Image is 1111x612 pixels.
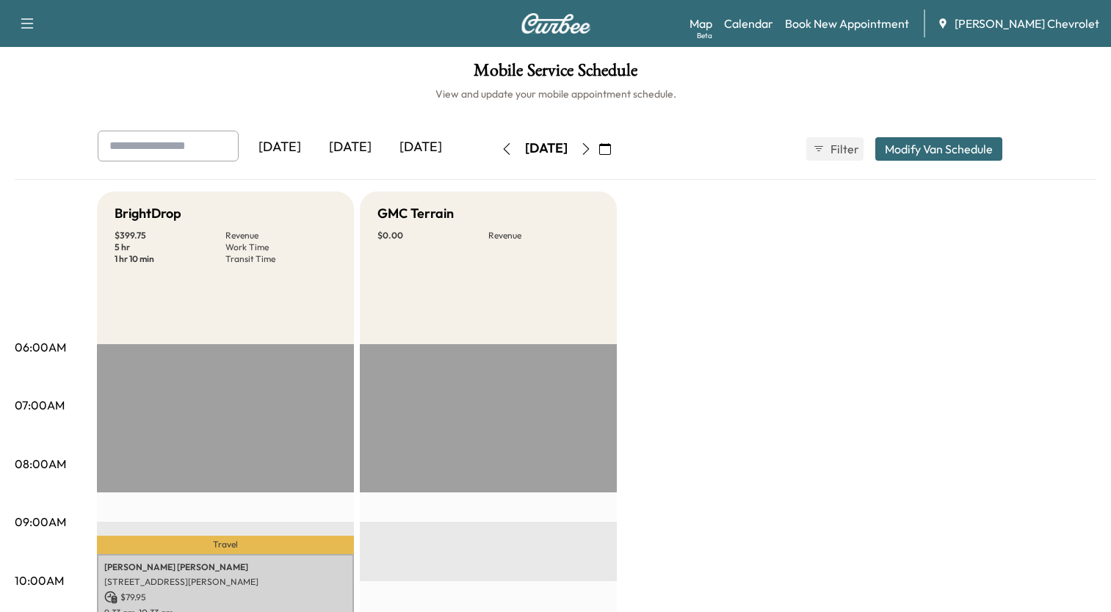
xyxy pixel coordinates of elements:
a: Calendar [724,15,773,32]
p: $ 79.95 [104,591,347,604]
img: Curbee Logo [521,13,591,34]
p: [PERSON_NAME] [PERSON_NAME] [104,561,347,573]
p: 5 hr [115,241,225,253]
h5: BrightDrop [115,203,181,224]
span: [PERSON_NAME] Chevrolet [955,15,1099,32]
div: [DATE] [525,139,568,158]
p: Transit Time [225,253,336,265]
div: [DATE] [245,131,315,164]
div: [DATE] [386,131,456,164]
p: Work Time [225,241,336,253]
h1: Mobile Service Schedule [15,62,1096,87]
p: Revenue [225,230,336,241]
button: Filter [806,137,864,161]
p: $ 0.00 [377,230,488,241]
button: Modify Van Schedule [875,137,1002,161]
p: [STREET_ADDRESS][PERSON_NAME] [104,576,347,588]
p: Travel [97,536,354,555]
div: [DATE] [315,131,386,164]
p: 07:00AM [15,396,65,414]
p: 06:00AM [15,338,66,356]
h6: View and update your mobile appointment schedule. [15,87,1096,101]
span: Filter [830,140,857,158]
p: 10:00AM [15,572,64,589]
p: 1 hr 10 min [115,253,225,265]
p: Revenue [488,230,599,241]
a: MapBeta [690,15,712,32]
h5: GMC Terrain [377,203,454,224]
a: Book New Appointment [785,15,909,32]
p: 08:00AM [15,455,66,473]
div: Beta [697,30,712,41]
p: 09:00AM [15,513,66,531]
p: $ 399.75 [115,230,225,241]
